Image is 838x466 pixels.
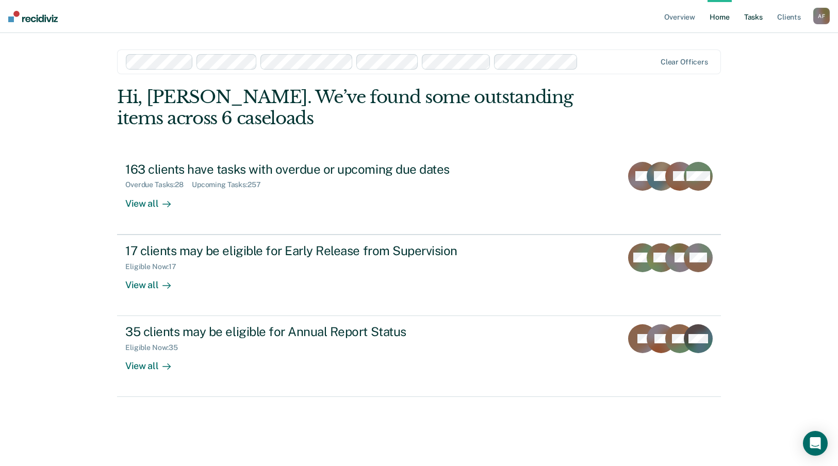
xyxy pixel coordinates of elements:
div: View all [125,189,183,209]
div: Eligible Now : 35 [125,343,186,352]
a: 35 clients may be eligible for Annual Report StatusEligible Now:35View all [117,316,721,397]
div: Hi, [PERSON_NAME]. We’ve found some outstanding items across 6 caseloads [117,87,600,129]
div: Clear officers [661,58,708,66]
img: Recidiviz [8,11,58,22]
div: 163 clients have tasks with overdue or upcoming due dates [125,162,487,177]
div: A F [813,8,830,24]
div: Upcoming Tasks : 257 [192,180,269,189]
a: 163 clients have tasks with overdue or upcoming due datesOverdue Tasks:28Upcoming Tasks:257View all [117,154,721,235]
div: Open Intercom Messenger [803,431,828,456]
div: View all [125,352,183,372]
div: Eligible Now : 17 [125,262,185,271]
div: 35 clients may be eligible for Annual Report Status [125,324,487,339]
button: AF [813,8,830,24]
a: 17 clients may be eligible for Early Release from SupervisionEligible Now:17View all [117,235,721,316]
div: View all [125,271,183,291]
div: 17 clients may be eligible for Early Release from Supervision [125,243,487,258]
div: Overdue Tasks : 28 [125,180,192,189]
